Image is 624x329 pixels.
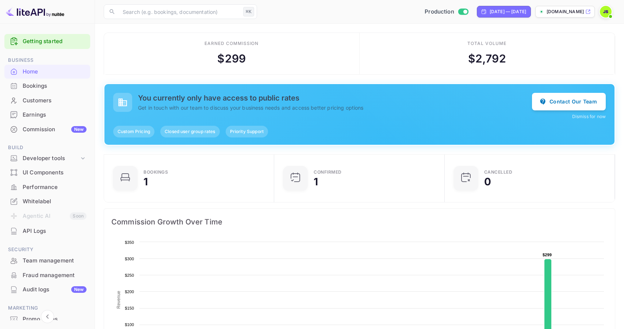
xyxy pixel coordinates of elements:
[4,254,90,268] div: Team management
[532,93,606,110] button: Contact Our Team
[143,177,148,187] div: 1
[23,227,87,235] div: API Logs
[4,152,90,165] div: Developer tools
[4,312,90,326] a: Promo codes
[4,283,90,296] a: Audit logsNew
[543,253,552,257] text: $299
[314,170,342,174] div: Confirmed
[4,246,90,254] span: Security
[4,194,90,208] a: Whitelabel
[422,8,471,16] div: Switch to Sandbox mode
[547,8,584,15] p: [DOMAIN_NAME]
[111,216,608,228] span: Commission Growth Over Time
[138,104,532,111] p: Get in touch with our team to discuss your business needs and access better pricing options
[23,97,87,105] div: Customers
[490,8,526,15] div: [DATE] — [DATE]
[226,128,268,135] span: Priority Support
[23,82,87,90] div: Bookings
[4,268,90,282] a: Fraud management
[125,290,134,294] text: $200
[484,177,491,187] div: 0
[125,322,134,327] text: $100
[425,8,454,16] span: Production
[23,68,87,76] div: Home
[6,6,64,18] img: LiteAPI logo
[314,177,318,187] div: 1
[160,128,219,135] span: Closed user group rates
[23,285,87,294] div: Audit logs
[4,79,90,93] div: Bookings
[572,113,606,120] button: Dismiss for now
[118,4,240,19] input: Search (e.g. bookings, documentation)
[4,56,90,64] span: Business
[23,154,79,163] div: Developer tools
[243,7,254,16] div: ⌘K
[4,122,90,137] div: CommissionNew
[4,65,90,78] a: Home
[4,122,90,136] a: CommissionNew
[467,40,506,47] div: Total volume
[71,126,87,133] div: New
[23,111,87,119] div: Earnings
[125,240,134,245] text: $350
[4,65,90,79] div: Home
[4,94,90,107] a: Customers
[4,224,90,238] div: API Logs
[41,310,54,323] button: Collapse navigation
[4,304,90,312] span: Marketing
[600,6,612,18] img: John Sutton
[125,273,134,277] text: $250
[116,291,121,309] text: Revenue
[4,194,90,209] div: Whitelabel
[4,108,90,122] div: Earnings
[23,183,87,192] div: Performance
[217,50,246,67] div: $ 299
[23,125,87,134] div: Commission
[23,315,87,324] div: Promo codes
[204,40,259,47] div: Earned commission
[484,170,513,174] div: CANCELLED
[468,50,506,67] div: $ 2,792
[4,34,90,49] div: Getting started
[125,257,134,261] text: $300
[113,128,154,135] span: Custom Pricing
[4,166,90,179] a: UI Components
[4,283,90,297] div: Audit logsNew
[4,166,90,180] div: UI Components
[23,169,87,177] div: UI Components
[4,79,90,92] a: Bookings
[125,306,134,310] text: $150
[143,170,168,174] div: Bookings
[4,224,90,238] a: API Logs
[4,254,90,267] a: Team management
[4,94,90,108] div: Customers
[4,180,90,194] a: Performance
[4,108,90,121] a: Earnings
[71,286,87,293] div: New
[138,94,532,102] h5: You currently only have access to public rates
[23,197,87,206] div: Whitelabel
[23,37,87,46] a: Getting started
[23,271,87,280] div: Fraud management
[4,144,90,152] span: Build
[23,257,87,265] div: Team management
